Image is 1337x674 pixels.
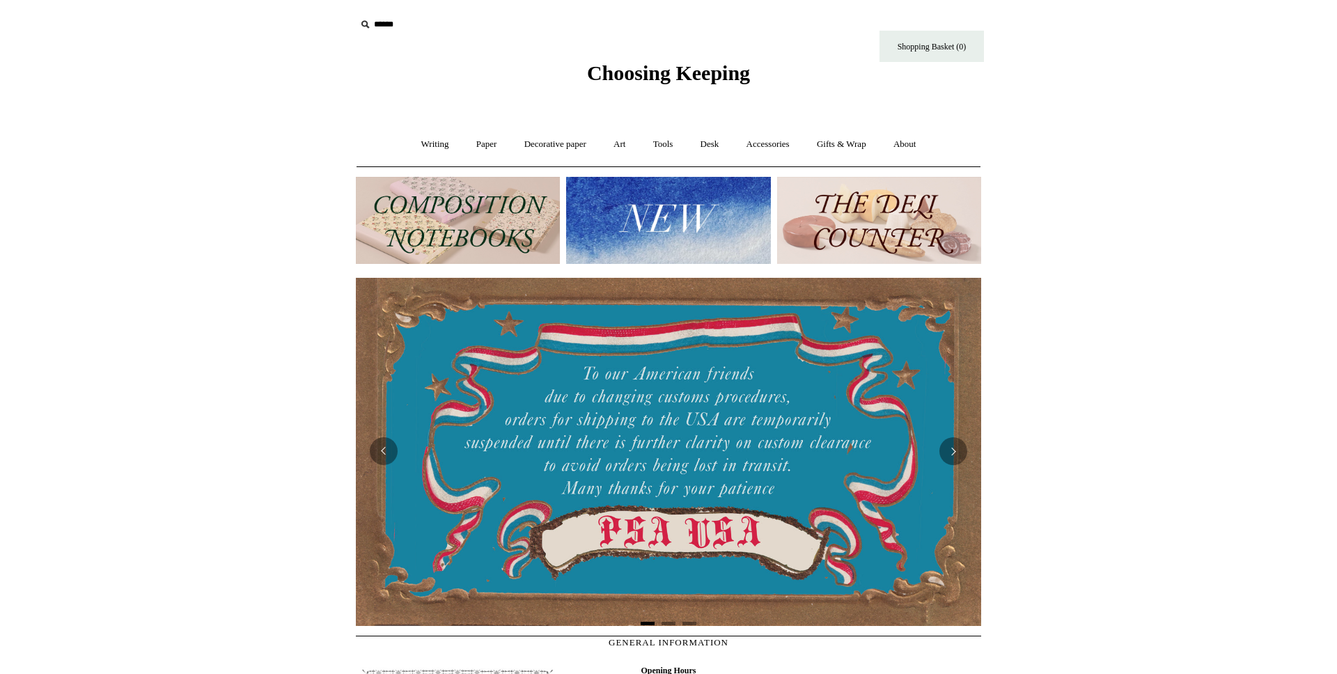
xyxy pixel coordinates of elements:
[409,126,462,163] a: Writing
[682,622,696,625] button: Page 3
[370,437,398,465] button: Previous
[566,177,770,264] img: New.jpg__PID:f73bdf93-380a-4a35-bcfe-7823039498e1
[879,31,984,62] a: Shopping Basket (0)
[881,126,929,163] a: About
[609,637,728,648] span: GENERAL INFORMATION
[464,126,510,163] a: Paper
[587,61,750,84] span: Choosing Keeping
[662,622,675,625] button: Page 2
[356,278,981,626] img: USA PSA .jpg__PID:33428022-6587-48b7-8b57-d7eefc91f15a
[641,622,655,625] button: Page 1
[587,72,750,82] a: Choosing Keeping
[777,177,981,264] img: The Deli Counter
[939,437,967,465] button: Next
[356,177,560,264] img: 202302 Composition ledgers.jpg__PID:69722ee6-fa44-49dd-a067-31375e5d54ec
[688,126,732,163] a: Desk
[641,126,686,163] a: Tools
[804,126,879,163] a: Gifts & Wrap
[601,126,638,163] a: Art
[734,126,802,163] a: Accessories
[512,126,599,163] a: Decorative paper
